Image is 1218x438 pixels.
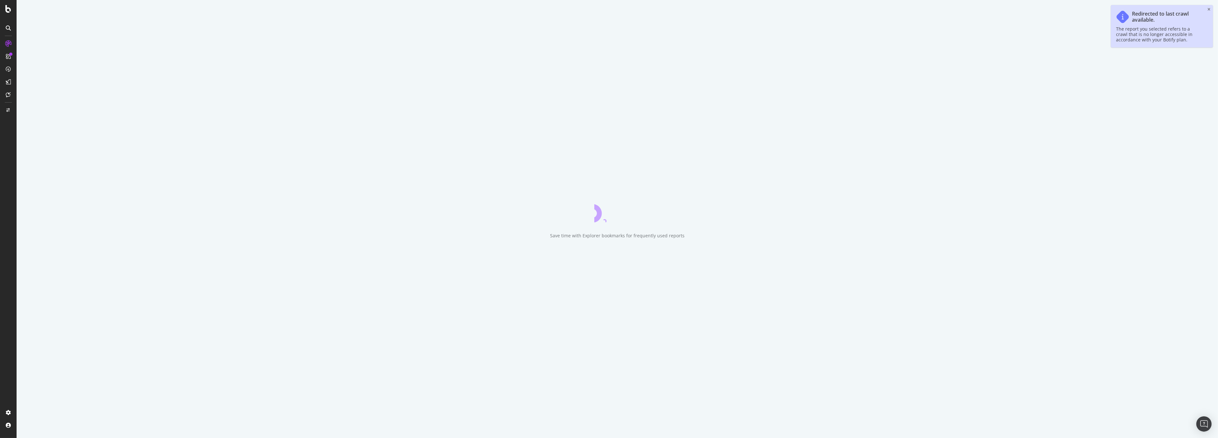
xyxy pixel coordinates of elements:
[1196,416,1212,432] div: Open Intercom Messenger
[594,199,640,222] div: animation
[1132,11,1201,23] div: Redirected to last crawl available.
[1207,8,1210,11] div: close toast
[550,233,685,239] div: Save time with Explorer bookmarks for frequently used reports
[1116,26,1201,42] div: The report you selected refers to a crawl that is no longer accessible in accordance with your Bo...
